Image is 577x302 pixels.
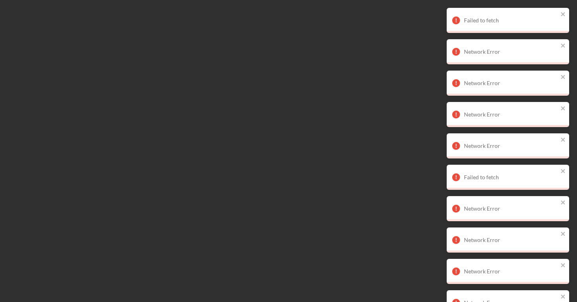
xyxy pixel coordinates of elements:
button: close [561,231,566,238]
button: close [561,168,566,175]
div: Network Error [464,143,558,149]
button: close [561,105,566,113]
button: close [561,199,566,207]
div: Network Error [464,49,558,55]
button: close [561,11,566,18]
button: close [561,262,566,269]
button: close [561,42,566,50]
button: close [561,74,566,81]
div: Network Error [464,206,558,212]
button: close [561,136,566,144]
div: Network Error [464,237,558,243]
div: Network Error [464,80,558,86]
div: Failed to fetch [464,17,558,24]
div: Network Error [464,111,558,118]
div: Network Error [464,268,558,275]
button: close [561,293,566,301]
div: Failed to fetch [464,174,558,180]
